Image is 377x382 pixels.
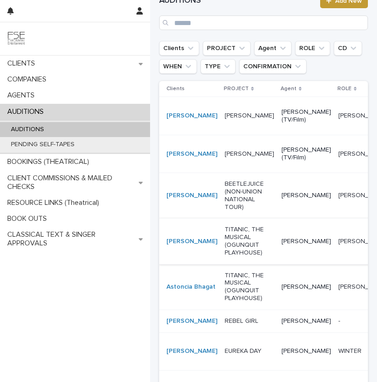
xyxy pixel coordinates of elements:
button: ROLE [295,41,330,56]
a: [PERSON_NAME] [166,317,217,325]
p: EUREKA DAY [225,347,274,355]
p: ROLE [337,84,352,94]
a: [PERSON_NAME] [166,150,217,158]
p: CLIENTS [4,59,42,68]
p: RESOURCE LINKS (Theatrical) [4,199,106,207]
img: 9JgRvJ3ETPGCJDhvPVA5 [7,30,25,48]
button: PROJECT [203,41,251,56]
p: [PERSON_NAME] (TV/Film) [281,108,331,124]
a: [PERSON_NAME] [166,238,217,245]
button: Clients [159,41,199,56]
a: [PERSON_NAME] [166,112,217,120]
p: BOOK OUTS [4,214,54,223]
p: AUDITIONS [4,107,51,116]
p: WINTER [338,346,363,355]
button: TYPE [201,59,236,74]
a: [PERSON_NAME] [166,192,217,199]
a: Astoncia Bhagat [166,283,216,291]
p: [PERSON_NAME] [225,150,274,158]
p: PENDING SELF-TAPES [4,141,82,148]
p: BOOKINGS (THEATRICAL) [4,158,96,166]
p: AUDITIONS [4,126,51,133]
input: Search [159,15,368,30]
p: PROJECT [224,84,249,94]
p: CLIENT COMMISSIONS & MAILED CHECKS [4,174,139,191]
button: WHEN [159,59,197,74]
p: [PERSON_NAME] (TV/Film) [281,146,331,162]
p: CLASSICAL TEXT & SINGER APPROVALS [4,230,139,248]
p: [PERSON_NAME] [225,112,274,120]
button: CD [334,41,362,56]
p: [PERSON_NAME] [281,317,331,325]
p: TITANIC, THE MUSICAL (OGUNQUIT PLAYHOUSE) [225,226,274,256]
p: [PERSON_NAME] [281,283,331,291]
p: Agent [281,84,297,94]
button: Agent [254,41,292,56]
p: BEETLEJUICE (NON-UNION NATIONAL TOUR) [225,180,274,211]
p: - [338,316,342,325]
a: [PERSON_NAME] [166,347,217,355]
button: CONFIRMATION [239,59,307,74]
p: [PERSON_NAME] [281,238,331,245]
p: REBEL GIRL [225,317,274,325]
p: AGENTS [4,91,42,100]
p: TITANIC, THE MUSICAL (OGUNQUIT PLAYHOUSE) [225,272,274,302]
p: [PERSON_NAME] [281,347,331,355]
p: Clients [166,84,185,94]
p: [PERSON_NAME] [281,192,331,199]
p: COMPANIES [4,75,54,84]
